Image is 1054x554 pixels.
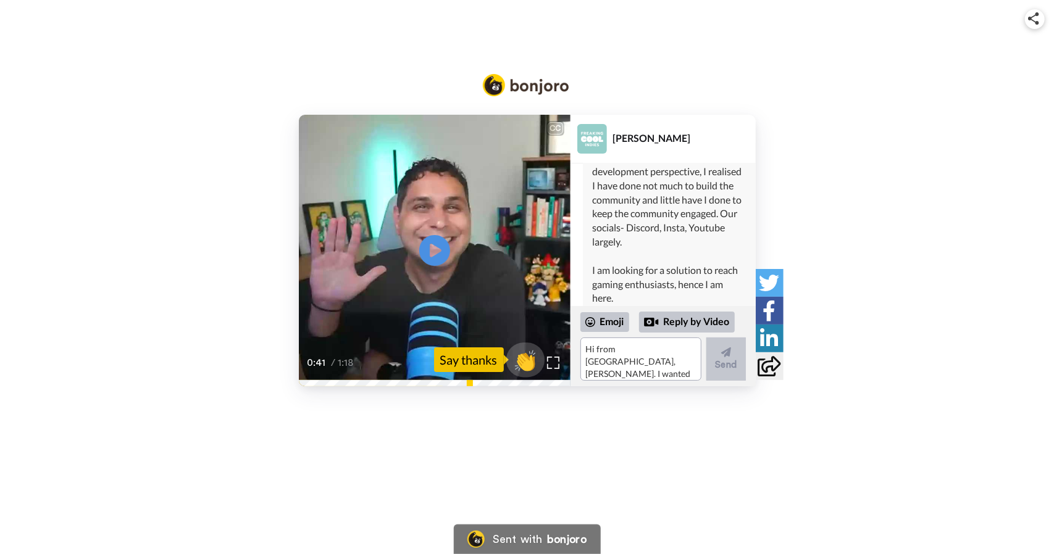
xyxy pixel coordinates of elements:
img: Bonjoro Logo [483,74,569,96]
span: 0:41 [307,355,329,370]
button: 👏 [506,342,545,377]
div: [PERSON_NAME] [613,132,755,144]
img: Full screen [547,357,559,369]
span: / [332,355,336,370]
img: ic_share.svg [1028,12,1039,25]
div: Emoji [580,312,629,332]
div: Say thanks [434,347,504,372]
span: 1:18 [338,355,360,370]
div: Reply by Video [644,315,659,329]
button: Send [706,337,746,381]
span: 👏 [506,347,545,372]
div: CC [548,122,563,134]
img: Profile Image [577,124,607,154]
div: Reply by Video [639,312,735,333]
